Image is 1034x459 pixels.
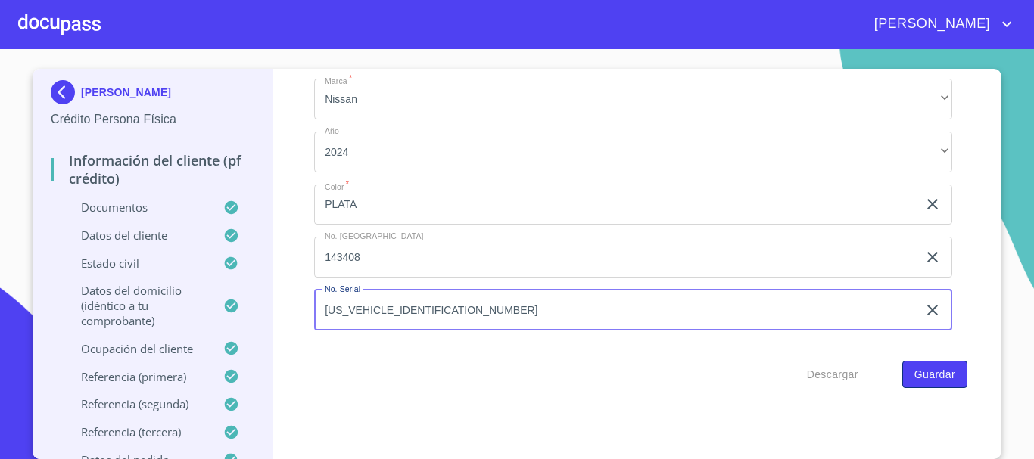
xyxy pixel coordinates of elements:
p: [PERSON_NAME] [81,86,171,98]
button: clear input [923,195,942,213]
p: Referencia (tercera) [51,424,223,439]
div: [PERSON_NAME] [51,80,254,110]
button: clear input [923,301,942,319]
span: [PERSON_NAME] [863,12,998,36]
p: Referencia (segunda) [51,396,223,411]
div: 2024 [314,132,952,172]
button: Guardar [902,361,967,389]
p: Datos del cliente [51,228,223,243]
img: Docupass spot blue [51,80,81,104]
p: Estado Civil [51,256,223,271]
span: Descargar [807,365,858,384]
p: Datos del domicilio (idéntico a tu comprobante) [51,283,223,328]
p: Crédito Persona Física [51,110,254,129]
button: Descargar [801,361,864,389]
p: Documentos [51,200,223,215]
p: Referencia (primera) [51,369,223,384]
button: clear input [923,248,942,266]
p: Ocupación del Cliente [51,341,223,356]
button: account of current user [863,12,1016,36]
span: Guardar [914,365,955,384]
div: Nissan [314,79,952,119]
p: Información del cliente (PF crédito) [51,151,254,188]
